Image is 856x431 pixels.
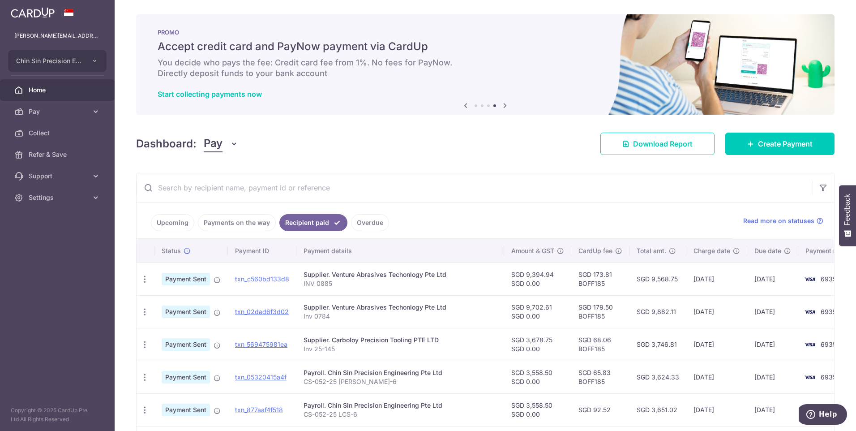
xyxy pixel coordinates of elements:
[158,90,262,99] a: Start collecting payments now
[304,368,497,377] div: Payroll. Chin Sin Precision Engineering Pte Ltd
[351,214,389,231] a: Overdue
[504,328,571,361] td: SGD 3,678.75 SGD 0.00
[571,263,629,295] td: SGD 173.81 BOFF185
[504,263,571,295] td: SGD 9,394.94 SGD 0.00
[158,39,813,54] h5: Accept credit card and PayNow payment via CardUp
[16,56,82,65] span: Chin Sin Precision Engineering Pte Ltd
[801,339,819,350] img: Bank Card
[821,308,836,315] span: 6935
[743,216,823,225] a: Read more on statuses
[629,295,686,328] td: SGD 9,882.11
[693,246,730,255] span: Charge date
[511,246,554,255] span: Amount & GST
[747,328,798,361] td: [DATE]
[839,185,856,246] button: Feedback - Show survey
[296,239,504,263] th: Payment details
[29,86,88,95] span: Home
[304,279,497,288] p: INV 0885
[504,295,571,328] td: SGD 9,702.61 SGD 0.00
[821,373,836,381] span: 6935
[799,404,847,427] iframe: Opens a widget where you can find more information
[686,393,747,426] td: [DATE]
[633,138,693,149] span: Download Report
[29,129,88,138] span: Collect
[686,361,747,393] td: [DATE]
[14,31,100,40] p: [PERSON_NAME][EMAIL_ADDRESS][DOMAIN_NAME]
[136,14,835,115] img: paynow Banner
[747,295,798,328] td: [DATE]
[29,172,88,181] span: Support
[637,246,666,255] span: Total amt.
[304,312,497,321] p: Inv 0784
[136,136,197,152] h4: Dashboard:
[162,306,210,318] span: Payment Sent
[571,393,629,426] td: SGD 92.52
[162,246,181,255] span: Status
[578,246,612,255] span: CardUp fee
[686,295,747,328] td: [DATE]
[629,328,686,361] td: SGD 3,746.81
[235,373,287,381] a: txn_05320415a4f
[137,173,813,202] input: Search by recipient name, payment id or reference
[11,7,55,18] img: CardUp
[747,263,798,295] td: [DATE]
[151,214,194,231] a: Upcoming
[228,239,296,263] th: Payment ID
[504,361,571,393] td: SGD 3,558.50 SGD 0.00
[821,275,836,283] span: 6935
[743,216,814,225] span: Read more on statuses
[304,410,497,419] p: CS-052-25 LCS-6
[801,372,819,383] img: Bank Card
[725,133,835,155] a: Create Payment
[162,338,210,351] span: Payment Sent
[629,263,686,295] td: SGD 9,568.75
[754,246,781,255] span: Due date
[29,150,88,159] span: Refer & Save
[8,50,107,72] button: Chin Sin Precision Engineering Pte Ltd
[162,404,210,416] span: Payment Sent
[29,107,88,116] span: Pay
[801,306,819,317] img: Bank Card
[571,328,629,361] td: SGD 68.06 BOFF185
[843,194,852,225] span: Feedback
[629,393,686,426] td: SGD 3,651.02
[158,29,813,36] p: PROMO
[821,340,836,348] span: 6935
[235,340,287,348] a: txn_569475981ea
[304,401,497,410] div: Payroll. Chin Sin Precision Engineering Pte Ltd
[29,193,88,202] span: Settings
[304,345,497,353] p: Inv 25-145
[571,361,629,393] td: SGD 65.83 BOFF185
[629,361,686,393] td: SGD 3,624.33
[600,133,715,155] a: Download Report
[204,135,223,152] span: Pay
[304,377,497,386] p: CS-052-25 [PERSON_NAME]-6
[686,263,747,295] td: [DATE]
[158,57,813,79] h6: You decide who pays the fee: Credit card fee from 1%. No fees for PayNow. Directly deposit funds ...
[801,274,819,284] img: Bank Card
[758,138,813,149] span: Create Payment
[204,135,238,152] button: Pay
[304,270,497,279] div: Supplier. Venture Abrasives Techonlogy Pte Ltd
[162,273,210,285] span: Payment Sent
[747,361,798,393] td: [DATE]
[235,275,289,283] a: txn_c560bd133d8
[198,214,276,231] a: Payments on the way
[235,308,289,315] a: txn_02dad6f3d02
[162,371,210,384] span: Payment Sent
[235,406,283,414] a: txn_877aaf4f518
[304,303,497,312] div: Supplier. Venture Abrasives Techonlogy Pte Ltd
[686,328,747,361] td: [DATE]
[279,214,347,231] a: Recipient paid
[504,393,571,426] td: SGD 3,558.50 SGD 0.00
[747,393,798,426] td: [DATE]
[304,336,497,345] div: Supplier. Carboloy Precision Tooling PTE LTD
[571,295,629,328] td: SGD 179.50 BOFF185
